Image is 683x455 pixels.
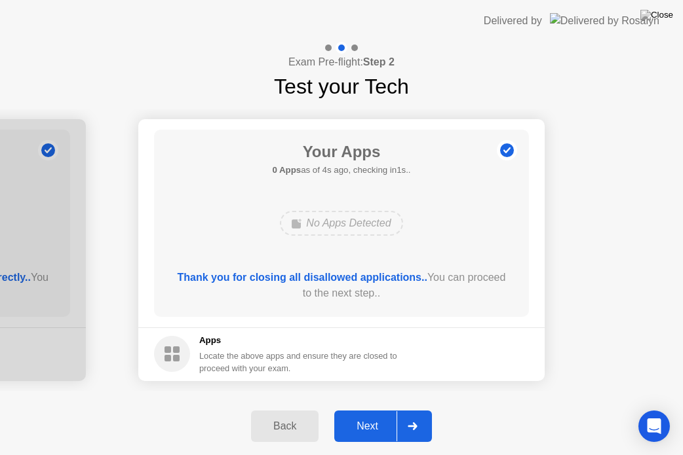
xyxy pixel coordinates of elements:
[272,164,410,177] h5: as of 4s ago, checking in1s..
[178,272,427,283] b: Thank you for closing all disallowed applications..
[638,410,670,442] div: Open Intercom Messenger
[363,56,395,67] b: Step 2
[338,420,397,432] div: Next
[173,270,511,301] div: You can proceed to the next step..
[550,13,659,28] img: Delivered by Rosalyn
[251,410,319,442] button: Back
[334,410,432,442] button: Next
[640,10,673,20] img: Close
[280,211,402,236] div: No Apps Detected
[274,71,409,102] h1: Test your Tech
[272,140,410,164] h1: Your Apps
[288,54,395,70] h4: Exam Pre-flight:
[484,13,542,29] div: Delivered by
[199,350,398,374] div: Locate the above apps and ensure they are closed to proceed with your exam.
[272,165,301,175] b: 0 Apps
[255,420,315,432] div: Back
[199,334,398,347] h5: Apps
